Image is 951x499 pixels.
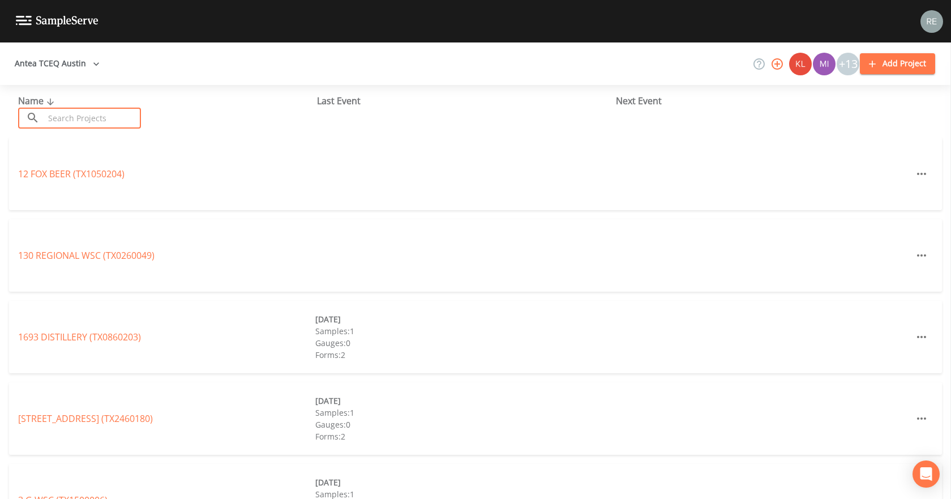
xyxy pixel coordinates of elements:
[18,249,155,262] a: 130 REGIONAL WSC (TX0260049)
[315,325,612,337] div: Samples: 1
[315,395,612,407] div: [DATE]
[813,53,836,75] img: a1ea4ff7c53760f38bef77ef7c6649bf
[315,430,612,442] div: Forms: 2
[315,407,612,419] div: Samples: 1
[315,476,612,488] div: [DATE]
[789,53,812,75] div: Kler Teran
[616,94,915,108] div: Next Event
[18,168,125,180] a: 12 FOX BEER (TX1050204)
[10,53,104,74] button: Antea TCEQ Austin
[18,412,153,425] a: [STREET_ADDRESS] (TX2460180)
[812,53,836,75] div: Miriaha Caddie
[44,108,141,129] input: Search Projects
[317,94,616,108] div: Last Event
[16,16,98,27] img: logo
[789,53,812,75] img: 9c4450d90d3b8045b2e5fa62e4f92659
[920,10,943,33] img: e720f1e92442e99c2aab0e3b783e6548
[315,419,612,430] div: Gauges: 0
[913,460,940,488] div: Open Intercom Messenger
[18,331,141,343] a: 1693 DISTILLERY (TX0860203)
[860,53,935,74] button: Add Project
[315,349,612,361] div: Forms: 2
[18,95,57,107] span: Name
[315,313,612,325] div: [DATE]
[315,337,612,349] div: Gauges: 0
[837,53,859,75] div: +13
